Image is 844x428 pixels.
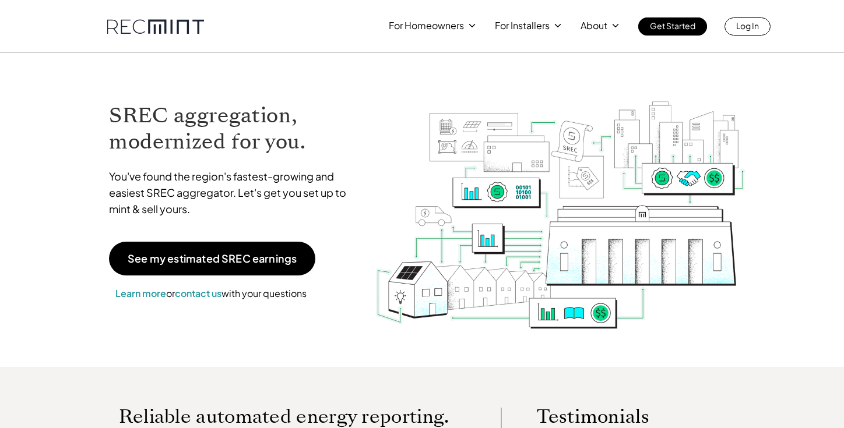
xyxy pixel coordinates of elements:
[537,408,711,425] p: Testimonials
[115,287,166,299] a: Learn more
[128,253,297,264] p: See my estimated SREC earnings
[581,17,607,34] p: About
[389,17,464,34] p: For Homeowners
[119,408,466,425] p: Reliable automated energy reporting.
[375,70,747,332] img: RECmint value cycle
[109,242,315,275] a: See my estimated SREC earnings
[109,286,313,301] p: or with your questions
[175,287,221,299] a: contact us
[495,17,550,34] p: For Installers
[650,17,695,34] p: Get Started
[638,17,707,36] a: Get Started
[725,17,771,36] a: Log In
[109,102,357,155] h1: SREC aggregation, modernized for you.
[109,168,357,217] p: You've found the region's fastest-growing and easiest SREC aggregator. Let's get you set up to mi...
[736,17,759,34] p: Log In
